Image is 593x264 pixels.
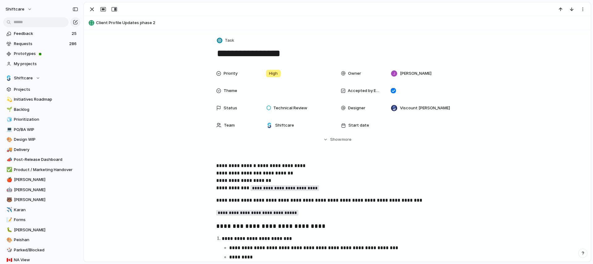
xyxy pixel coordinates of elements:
a: 🤖[PERSON_NAME] [3,185,80,195]
a: Projects [3,85,80,94]
div: 🍎 [6,176,11,183]
span: Client Profile Updates phase 2 [96,20,588,26]
a: 🎲Parked/Blocked [3,245,80,255]
span: Prototypes [14,51,78,57]
div: 🌱 [6,106,11,113]
div: 💫 [6,96,11,103]
span: Designer [348,105,365,111]
div: 💻 [6,126,11,133]
div: 🇨🇦 [6,257,11,264]
a: ✅Product / Marketing Handover [3,165,80,174]
span: Technical Review [273,105,307,111]
button: 🐻 [6,197,12,203]
span: Team [224,122,235,128]
span: Feedback [14,31,70,37]
button: 🐛 [6,227,12,233]
button: Showmore [216,134,458,145]
a: 🚚Delivery [3,145,80,154]
span: Show [330,136,341,143]
span: Design WIP [14,136,78,143]
a: 🍎[PERSON_NAME] [3,175,80,184]
div: 🎨 [6,136,11,143]
a: 🐛[PERSON_NAME] [3,225,80,235]
div: ✈️ [6,206,11,213]
span: [PERSON_NAME] [14,177,78,183]
span: Priority [224,70,238,77]
button: 🇨🇦 [6,257,12,263]
span: My projects [14,61,78,67]
a: 📣Post-Release Dashboard [3,155,80,164]
a: ✈️Karan [3,205,80,215]
span: Accepted by Engineering [348,88,381,94]
span: High [269,70,278,77]
a: Requests286 [3,39,80,48]
a: 📝Forms [3,215,80,224]
span: Status [224,105,237,111]
span: Initiatives Roadmap [14,96,78,103]
button: 📝 [6,217,12,223]
button: 🧊 [6,116,12,123]
span: [PERSON_NAME] [14,197,78,203]
span: Post-Release Dashboard [14,157,78,163]
button: shiftcare [3,4,35,14]
button: 🎲 [6,247,12,253]
span: Prioritization [14,116,78,123]
span: 25 [72,31,78,37]
div: 🤖 [6,186,11,193]
span: Karan [14,207,78,213]
button: 🍎 [6,177,12,183]
span: Product / Marketing Handover [14,167,78,173]
button: Task [216,36,236,45]
span: Projects [14,86,78,93]
span: Task [225,37,234,44]
span: Shiftcare [275,122,294,128]
button: ✈️ [6,207,12,213]
button: Client Profile Updates phase 2 [87,18,588,28]
a: 🎨Peishan [3,235,80,245]
span: Peishan [14,237,78,243]
button: 🤖 [6,187,12,193]
span: shiftcare [6,6,24,12]
a: Feedback25 [3,29,80,38]
div: 🚚 [6,146,11,153]
a: 💻PO/BA WIP [3,125,80,134]
div: 🧊Prioritization [3,115,80,124]
div: 🎨 [6,237,11,244]
span: Forms [14,217,78,223]
span: Requests [14,41,67,47]
div: 🐻[PERSON_NAME] [3,195,80,204]
button: Shiftcare [3,73,80,83]
button: 💻 [6,127,12,133]
span: Shiftcare [14,75,33,81]
a: 🌱Backlog [3,105,80,114]
span: 286 [69,41,78,47]
span: [PERSON_NAME] [400,70,431,77]
div: 🐛 [6,226,11,233]
button: 📣 [6,157,12,163]
span: [PERSON_NAME] [14,227,78,233]
span: Theme [224,88,237,94]
button: 🚚 [6,147,12,153]
button: 💫 [6,96,12,103]
a: 🎨Design WIP [3,135,80,144]
span: Start date [348,122,369,128]
button: 🎨 [6,237,12,243]
a: 💫Initiatives Roadmap [3,95,80,104]
a: Prototypes [3,49,80,58]
span: PO/BA WIP [14,127,78,133]
a: My projects [3,59,80,69]
div: 📝 [6,216,11,224]
div: 🧊 [6,116,11,123]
